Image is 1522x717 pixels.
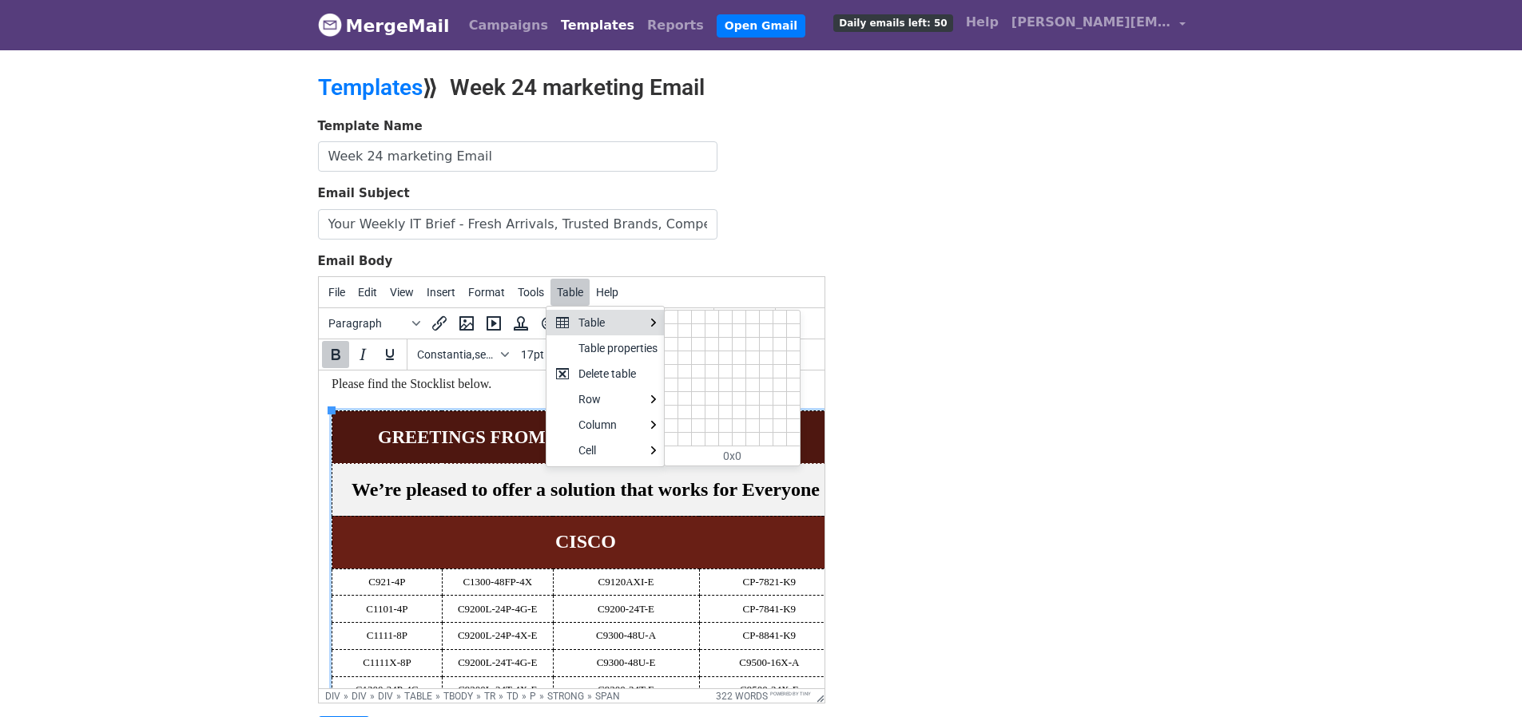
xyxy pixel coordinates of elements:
a: Powered by Tiny [770,691,811,696]
span: C9500-24X-E [421,313,480,325]
label: Email Subject [318,184,410,203]
a: [PERSON_NAME][EMAIL_ADDRESS][DOMAIN_NAME] [1005,6,1192,44]
button: Bold [322,341,349,368]
div: div [378,691,393,702]
span: Table [557,286,583,299]
div: strong [547,691,584,702]
span: Edit [358,286,377,299]
span: 0x0 [665,446,800,465]
div: p [530,691,536,702]
button: Font sizes [515,341,570,368]
button: Blocks [322,310,426,337]
span: Tools [518,286,544,299]
div: div [352,691,367,702]
a: Daily emails left: 50 [827,6,959,38]
div: Column [546,412,664,438]
span: Insert [427,286,455,299]
div: » [476,691,481,702]
div: tr [484,691,495,702]
div: Row [578,390,643,409]
span: View [390,286,414,299]
label: Template Name [318,117,423,136]
iframe: Rich Text Area. Press ALT-0 for help. [319,370,825,688]
span: Daily emails left: 50 [833,14,952,32]
div: » [539,691,544,702]
span: Constantia,serif [417,348,495,361]
a: Campaigns [463,10,554,42]
div: » [499,691,503,702]
div: td [507,691,519,702]
div: table [404,691,432,702]
button: Emoticons [534,310,562,337]
div: Row [546,386,664,412]
button: Underline [376,341,403,368]
div: tbody [443,691,473,702]
a: Templates [554,10,641,42]
button: 322 words [716,691,768,702]
h2: ⟫ Week 24 marketing Email [318,74,901,101]
iframe: Chat Widget [1442,640,1522,717]
span: File [328,286,345,299]
span: C9300-24T-E [279,313,336,325]
a: Open Gmail [717,14,805,38]
span: Format [468,286,505,299]
div: Delete table [578,364,658,383]
div: » [344,691,348,702]
span: C9200L-24T-4X-E [139,313,218,325]
div: Cell [578,441,643,460]
div: Table properties [546,335,664,361]
div: Table [546,310,664,335]
span: Help [596,286,618,299]
a: Reports [641,10,710,42]
div: Column [578,415,643,434]
div: » [396,691,401,702]
span: 17pt [521,348,556,361]
span: [PERSON_NAME][EMAIL_ADDRESS][DOMAIN_NAME] [1011,13,1171,32]
button: Insert template [507,310,534,337]
div: span [595,691,620,702]
img: MergeMail logo [318,13,342,37]
a: Templates [318,74,423,101]
button: Insert/edit link [426,310,453,337]
div: Table properties [578,339,658,358]
button: Insert/edit image [453,310,480,337]
div: Cell [546,438,664,463]
label: Email Body [318,252,393,271]
span: C1300-24P-4G [37,313,100,325]
div: » [522,691,527,702]
div: div [325,691,340,702]
div: » [435,691,440,702]
div: Delete table [546,361,664,386]
button: Italic [349,341,376,368]
a: MergeMail [318,9,450,42]
button: Fonts [411,341,515,368]
a: Help [960,6,1005,38]
div: Resize [811,689,825,703]
button: Insert/edit media [480,310,507,337]
div: » [587,691,592,702]
span: Paragraph [328,317,407,330]
div: Table [578,313,643,332]
div: » [370,691,375,702]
